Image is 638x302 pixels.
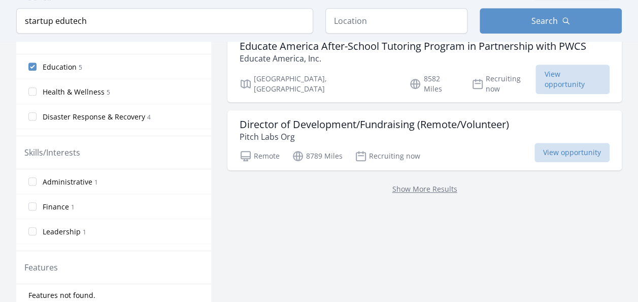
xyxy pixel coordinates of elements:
[531,15,558,27] span: Search
[79,63,82,72] span: 5
[16,8,313,34] input: Keyword
[43,62,77,72] span: Education
[325,8,467,34] input: Location
[240,40,586,52] h3: Educate America After-School Tutoring Program in Partnership with PWCS
[107,88,110,97] span: 5
[535,65,610,94] span: View opportunity
[28,87,37,96] input: Health & Wellness 5
[392,184,457,194] a: Show More Results
[43,87,105,97] span: Health & Wellness
[534,143,610,162] span: View opportunity
[227,110,622,170] a: Director of Development/Fundraising (Remote/Volunteer) Pitch Labs Org Remote 8789 Miles Recruitin...
[24,261,58,274] legend: Features
[43,227,81,237] span: Leadership
[94,178,98,187] span: 1
[240,52,586,65] p: Educate America, Inc.
[240,118,509,131] h3: Director of Development/Fundraising (Remote/Volunteer)
[24,146,80,159] legend: Skills/Interests
[147,113,151,122] span: 4
[83,228,86,236] span: 1
[409,74,459,94] p: 8582 Miles
[43,177,92,187] span: Administrative
[480,8,622,34] button: Search
[28,290,95,300] span: Features not found.
[292,150,343,162] p: 8789 Miles
[43,112,145,122] span: Disaster Response & Recovery
[472,74,536,94] p: Recruiting now
[43,202,69,212] span: Finance
[240,150,280,162] p: Remote
[28,177,37,186] input: Administrative 1
[28,112,37,120] input: Disaster Response & Recovery 4
[227,32,622,102] a: Educate America After-School Tutoring Program in Partnership with PWCS Educate America, Inc. [GEO...
[71,203,75,212] span: 1
[240,131,509,143] p: Pitch Labs Org
[28,63,37,71] input: Education 5
[28,202,37,210] input: Finance 1
[240,74,397,94] p: [GEOGRAPHIC_DATA], [GEOGRAPHIC_DATA]
[28,227,37,235] input: Leadership 1
[355,150,420,162] p: Recruiting now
